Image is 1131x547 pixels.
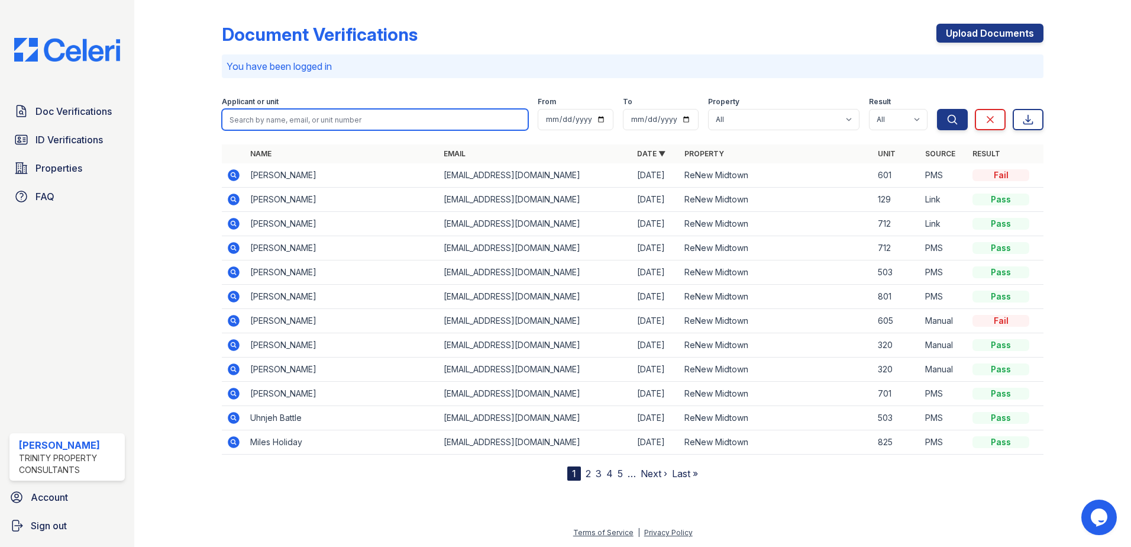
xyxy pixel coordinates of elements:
[873,333,920,358] td: 320
[538,97,556,107] label: From
[920,309,968,333] td: Manual
[672,468,698,480] a: Last »
[439,212,632,236] td: [EMAIL_ADDRESS][DOMAIN_NAME]
[573,528,634,537] a: Terms of Service
[972,218,1029,230] div: Pass
[623,97,632,107] label: To
[245,406,439,430] td: Uhnjeh Battle
[878,149,896,158] a: Unit
[873,406,920,430] td: 503
[920,236,968,260] td: PMS
[567,466,581,481] div: 1
[644,528,693,537] a: Privacy Policy
[618,468,623,480] a: 5
[1081,500,1119,535] iframe: chat widget
[972,242,1029,254] div: Pass
[920,285,968,309] td: PMS
[920,382,968,406] td: PMS
[680,236,873,260] td: ReNew Midtown
[680,163,873,188] td: ReNew Midtown
[920,260,968,285] td: PMS
[227,59,1039,73] p: You have been logged in
[222,109,528,130] input: Search by name, email, or unit number
[439,430,632,455] td: [EMAIL_ADDRESS][DOMAIN_NAME]
[35,161,82,175] span: Properties
[632,382,680,406] td: [DATE]
[628,466,636,481] span: …
[637,149,665,158] a: Date ▼
[439,163,632,188] td: [EMAIL_ADDRESS][DOMAIN_NAME]
[439,236,632,260] td: [EMAIL_ADDRESS][DOMAIN_NAME]
[250,149,272,158] a: Name
[439,358,632,382] td: [EMAIL_ADDRESS][DOMAIN_NAME]
[873,285,920,309] td: 801
[439,406,632,430] td: [EMAIL_ADDRESS][DOMAIN_NAME]
[632,358,680,382] td: [DATE]
[684,149,724,158] a: Property
[925,149,955,158] a: Source
[5,514,130,538] a: Sign out
[972,291,1029,303] div: Pass
[439,309,632,333] td: [EMAIL_ADDRESS][DOMAIN_NAME]
[632,285,680,309] td: [DATE]
[5,38,130,62] img: CE_Logo_Blue-a8612792a0a2168367f1c8372b55b34899dd931a85d93a1a3d3e32e68fde9ad4.png
[972,315,1029,327] div: Fail
[444,149,466,158] a: Email
[35,104,112,118] span: Doc Verifications
[972,412,1029,424] div: Pass
[222,24,418,45] div: Document Verifications
[680,430,873,455] td: ReNew Midtown
[680,333,873,358] td: ReNew Midtown
[632,333,680,358] td: [DATE]
[19,452,120,476] div: Trinity Property Consultants
[31,519,67,533] span: Sign out
[245,285,439,309] td: [PERSON_NAME]
[632,163,680,188] td: [DATE]
[680,309,873,333] td: ReNew Midtown
[638,528,640,537] div: |
[641,468,667,480] a: Next ›
[245,163,439,188] td: [PERSON_NAME]
[245,260,439,285] td: [PERSON_NAME]
[920,188,968,212] td: Link
[972,363,1029,375] div: Pass
[632,236,680,260] td: [DATE]
[920,406,968,430] td: PMS
[9,128,125,152] a: ID Verifications
[873,309,920,333] td: 605
[972,194,1029,205] div: Pass
[632,309,680,333] td: [DATE]
[245,430,439,455] td: Miles Holiday
[920,430,968,455] td: PMS
[632,212,680,236] td: [DATE]
[35,189,54,204] span: FAQ
[680,188,873,212] td: ReNew Midtown
[31,490,68,504] span: Account
[920,212,968,236] td: Link
[5,485,130,509] a: Account
[222,97,279,107] label: Applicant or unit
[245,333,439,358] td: [PERSON_NAME]
[708,97,739,107] label: Property
[680,406,873,430] td: ReNew Midtown
[873,163,920,188] td: 601
[972,436,1029,448] div: Pass
[606,468,613,480] a: 4
[586,468,591,480] a: 2
[245,188,439,212] td: [PERSON_NAME]
[680,260,873,285] td: ReNew Midtown
[972,149,1000,158] a: Result
[920,163,968,188] td: PMS
[873,188,920,212] td: 129
[439,260,632,285] td: [EMAIL_ADDRESS][DOMAIN_NAME]
[680,382,873,406] td: ReNew Midtown
[245,358,439,382] td: [PERSON_NAME]
[9,156,125,180] a: Properties
[632,188,680,212] td: [DATE]
[19,438,120,452] div: [PERSON_NAME]
[873,382,920,406] td: 701
[632,260,680,285] td: [DATE]
[680,212,873,236] td: ReNew Midtown
[936,24,1043,43] a: Upload Documents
